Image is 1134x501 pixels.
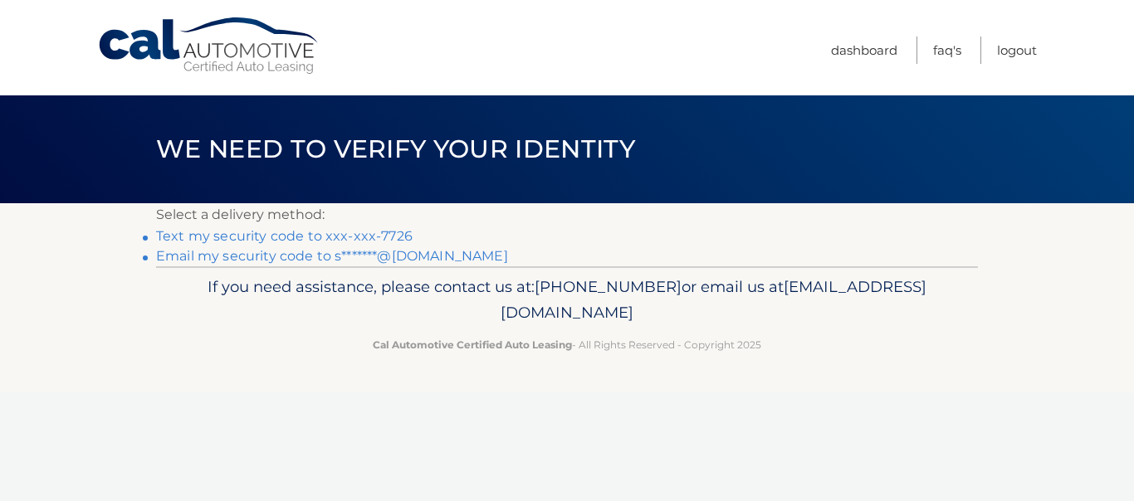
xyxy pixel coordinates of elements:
a: Email my security code to s*******@[DOMAIN_NAME] [156,248,508,264]
p: If you need assistance, please contact us at: or email us at [167,274,967,327]
p: - All Rights Reserved - Copyright 2025 [167,336,967,353]
span: [PHONE_NUMBER] [535,277,682,296]
a: Dashboard [831,36,897,64]
p: Select a delivery method: [156,203,978,226]
strong: Cal Automotive Certified Auto Leasing [373,338,572,351]
a: FAQ's [933,36,961,64]
a: Logout [997,36,1037,64]
span: We need to verify your identity [156,134,635,164]
a: Text my security code to xxx-xxx-7726 [156,228,413,244]
a: Cal Automotive [97,17,321,75]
